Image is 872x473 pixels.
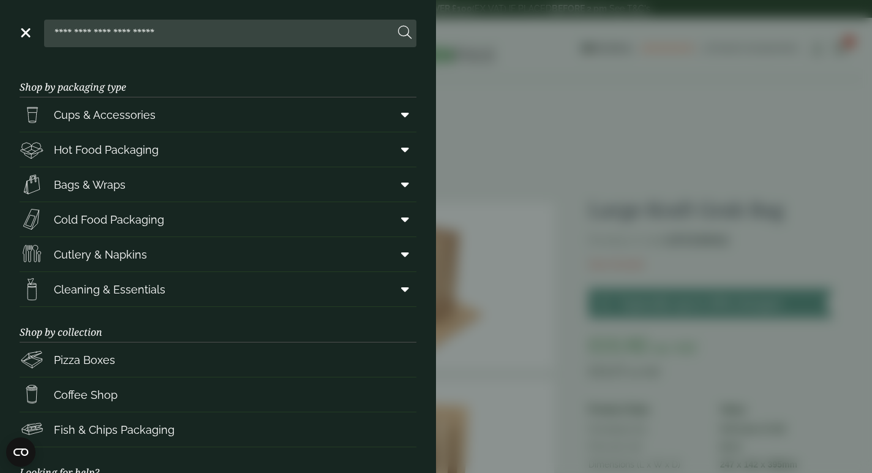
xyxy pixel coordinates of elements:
[54,387,118,403] span: Coffee Shop
[20,347,44,372] img: Pizza_boxes.svg
[20,272,416,306] a: Cleaning & Essentials
[20,202,416,236] a: Cold Food Packaging
[20,132,416,167] a: Hot Food Packaging
[20,412,416,447] a: Fish & Chips Packaging
[54,246,147,263] span: Cutlery & Napkins
[54,211,164,228] span: Cold Food Packaging
[20,377,416,412] a: Coffee Shop
[20,167,416,202] a: Bags & Wraps
[54,107,156,123] span: Cups & Accessories
[20,207,44,232] img: Sandwich_box.svg
[20,382,44,407] img: HotDrink_paperCup.svg
[54,281,165,298] span: Cleaning & Essentials
[54,422,175,438] span: Fish & Chips Packaging
[20,277,44,301] img: open-wipe.svg
[20,62,416,97] h3: Shop by packaging type
[20,242,44,267] img: Cutlery.svg
[6,437,36,467] button: Open CMP widget
[54,352,115,368] span: Pizza Boxes
[20,237,416,271] a: Cutlery & Napkins
[20,417,44,442] img: FishNchip_box.svg
[54,176,126,193] span: Bags & Wraps
[20,102,44,127] img: PintNhalf_cup.svg
[20,307,416,342] h3: Shop by collection
[20,97,416,132] a: Cups & Accessories
[20,172,44,197] img: Paper_carriers.svg
[20,137,44,162] img: Deli_box.svg
[54,142,159,158] span: Hot Food Packaging
[20,342,416,377] a: Pizza Boxes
